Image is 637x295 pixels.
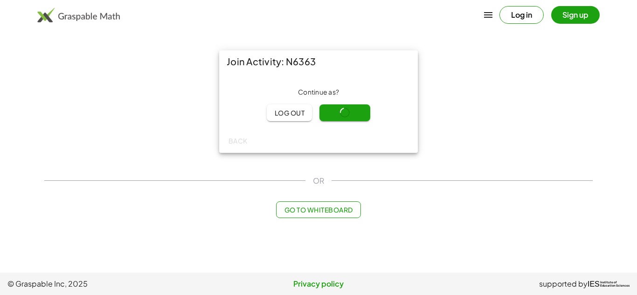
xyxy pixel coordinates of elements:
[215,278,422,289] a: Privacy policy
[219,50,418,73] div: Join Activity: N6363
[499,6,544,24] button: Log in
[284,206,353,214] span: Go to Whiteboard
[274,109,305,117] span: Log out
[313,175,324,186] span: OR
[227,88,410,97] div: Continue as ?
[600,281,630,288] span: Institute of Education Sciences
[267,104,312,121] button: Log out
[276,201,360,218] button: Go to Whiteboard
[588,278,630,289] a: IESInstitute ofEducation Sciences
[539,278,588,289] span: supported by
[588,280,600,288] span: IES
[7,278,215,289] span: © Graspable Inc, 2025
[551,6,600,24] button: Sign up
